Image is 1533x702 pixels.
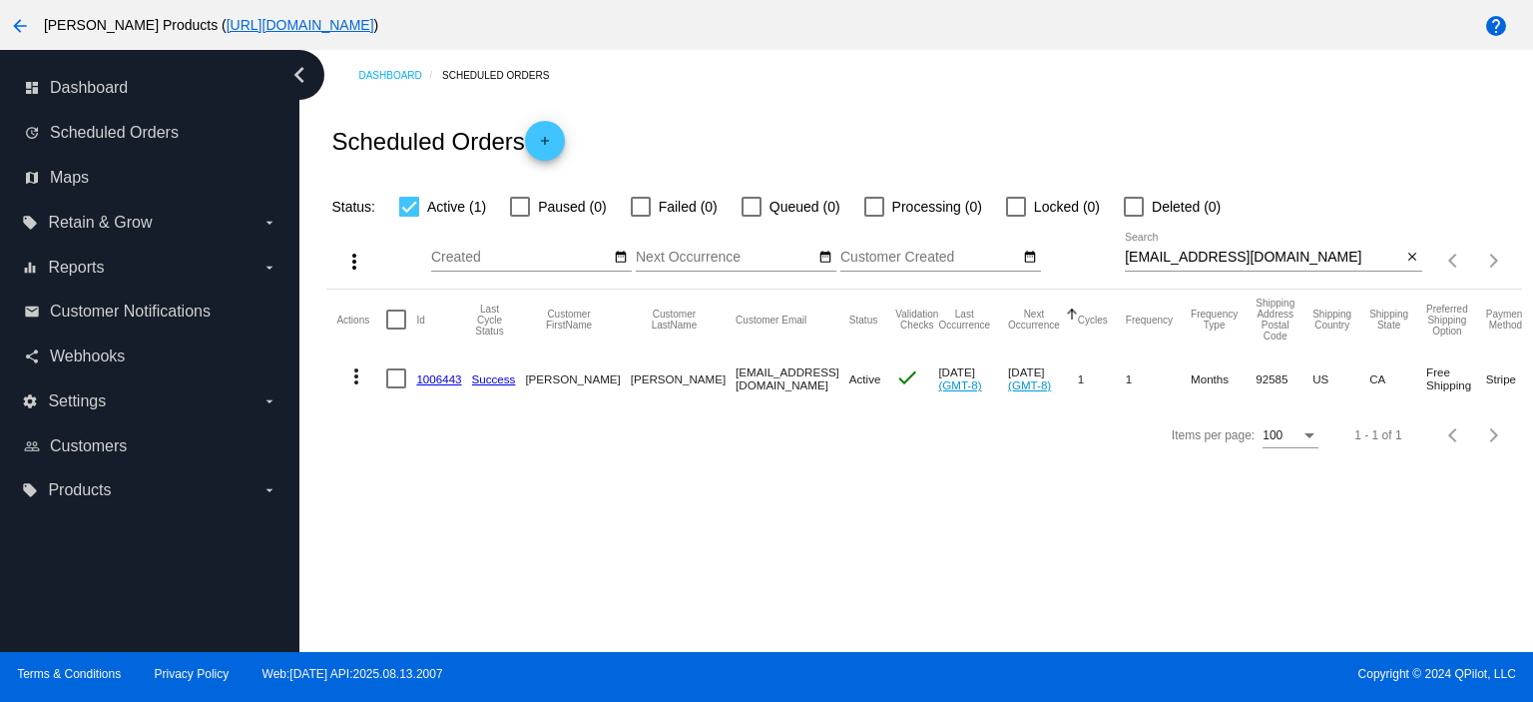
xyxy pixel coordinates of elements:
[631,350,736,407] mat-cell: [PERSON_NAME]
[48,392,106,410] span: Settings
[472,304,508,337] button: Change sorting for LastProcessingCycleId
[261,260,277,276] i: arrow_drop_down
[358,60,442,91] a: Dashboard
[24,125,40,141] i: update
[1486,309,1525,331] button: Change sorting for PaymentMethod.Type
[17,667,121,681] a: Terms & Conditions
[1426,304,1468,337] button: Change sorting for PreferredShippingOption
[895,365,919,389] mat-icon: check
[533,134,557,158] mat-icon: add
[1125,250,1401,266] input: Search
[783,667,1516,681] span: Copyright © 2024 QPilot, LLC
[1034,195,1100,219] span: Locked (0)
[895,290,938,350] mat-header-cell: Validation Checks
[431,250,611,266] input: Created
[1126,314,1173,326] button: Change sorting for Frequency
[8,14,32,38] mat-icon: arrow_back
[1126,350,1191,407] mat-cell: 1
[331,199,375,215] span: Status:
[261,215,277,231] i: arrow_drop_down
[22,393,38,409] i: settings
[849,314,877,326] button: Change sorting for Status
[48,259,104,277] span: Reports
[48,214,152,232] span: Retain & Grow
[416,314,424,326] button: Change sorting for Id
[614,250,628,266] mat-icon: date_range
[472,372,516,385] a: Success
[342,250,366,274] mat-icon: more_vert
[262,667,443,681] a: Web:[DATE] API:2025.08.13.2007
[892,195,982,219] span: Processing (0)
[22,482,38,498] i: local_offer
[1191,350,1256,407] mat-cell: Months
[261,393,277,409] i: arrow_drop_down
[525,350,630,407] mat-cell: [PERSON_NAME]
[283,59,315,91] i: chevron_left
[24,80,40,96] i: dashboard
[849,372,881,385] span: Active
[1078,350,1126,407] mat-cell: 1
[769,195,840,219] span: Queued (0)
[938,309,990,331] button: Change sorting for LastOccurrenceUtc
[1008,350,1078,407] mat-cell: [DATE]
[24,296,277,328] a: email Customer Notifications
[22,260,38,276] i: equalizer
[24,430,277,462] a: people_outline Customers
[1354,428,1401,442] div: 1 - 1 of 1
[1405,250,1419,266] mat-icon: close
[50,124,179,142] span: Scheduled Orders
[1369,309,1408,331] button: Change sorting for ShippingState
[50,303,211,321] span: Customer Notifications
[1008,378,1051,391] a: (GMT-8)
[24,170,40,186] i: map
[736,314,806,326] button: Change sorting for CustomerEmail
[938,378,981,391] a: (GMT-8)
[840,250,1020,266] input: Customer Created
[1256,298,1294,342] button: Change sorting for ShippingPostcode
[22,215,38,231] i: local_offer
[736,350,849,407] mat-cell: [EMAIL_ADDRESS][DOMAIN_NAME]
[1023,250,1037,266] mat-icon: date_range
[1256,350,1312,407] mat-cell: 92585
[50,437,127,455] span: Customers
[659,195,718,219] span: Failed (0)
[1474,241,1514,281] button: Next page
[44,17,378,33] span: [PERSON_NAME] Products ( )
[50,79,128,97] span: Dashboard
[48,481,111,499] span: Products
[24,117,277,149] a: update Scheduled Orders
[525,309,612,331] button: Change sorting for CustomerFirstName
[1434,415,1474,455] button: Previous page
[416,372,461,385] a: 1006443
[50,348,125,365] span: Webhooks
[1312,309,1351,331] button: Change sorting for ShippingCountry
[227,17,374,33] a: [URL][DOMAIN_NAME]
[155,667,230,681] a: Privacy Policy
[1078,314,1108,326] button: Change sorting for Cycles
[1263,428,1282,442] span: 100
[24,72,277,104] a: dashboard Dashboard
[50,169,89,187] span: Maps
[1152,195,1221,219] span: Deleted (0)
[636,250,815,266] input: Next Occurrence
[24,349,40,364] i: share
[1263,429,1318,443] mat-select: Items per page:
[1434,241,1474,281] button: Previous page
[336,290,386,350] mat-header-cell: Actions
[1008,309,1060,331] button: Change sorting for NextOccurrenceUtc
[442,60,567,91] a: Scheduled Orders
[1172,428,1255,442] div: Items per page:
[1312,350,1369,407] mat-cell: US
[938,350,1008,407] mat-cell: [DATE]
[344,364,368,388] mat-icon: more_vert
[24,438,40,454] i: people_outline
[631,309,718,331] button: Change sorting for CustomerLastName
[1401,248,1422,269] button: Clear
[261,482,277,498] i: arrow_drop_down
[1484,14,1508,38] mat-icon: help
[538,195,606,219] span: Paused (0)
[427,195,486,219] span: Active (1)
[1191,309,1238,331] button: Change sorting for FrequencyType
[24,304,40,320] i: email
[24,341,277,372] a: share Webhooks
